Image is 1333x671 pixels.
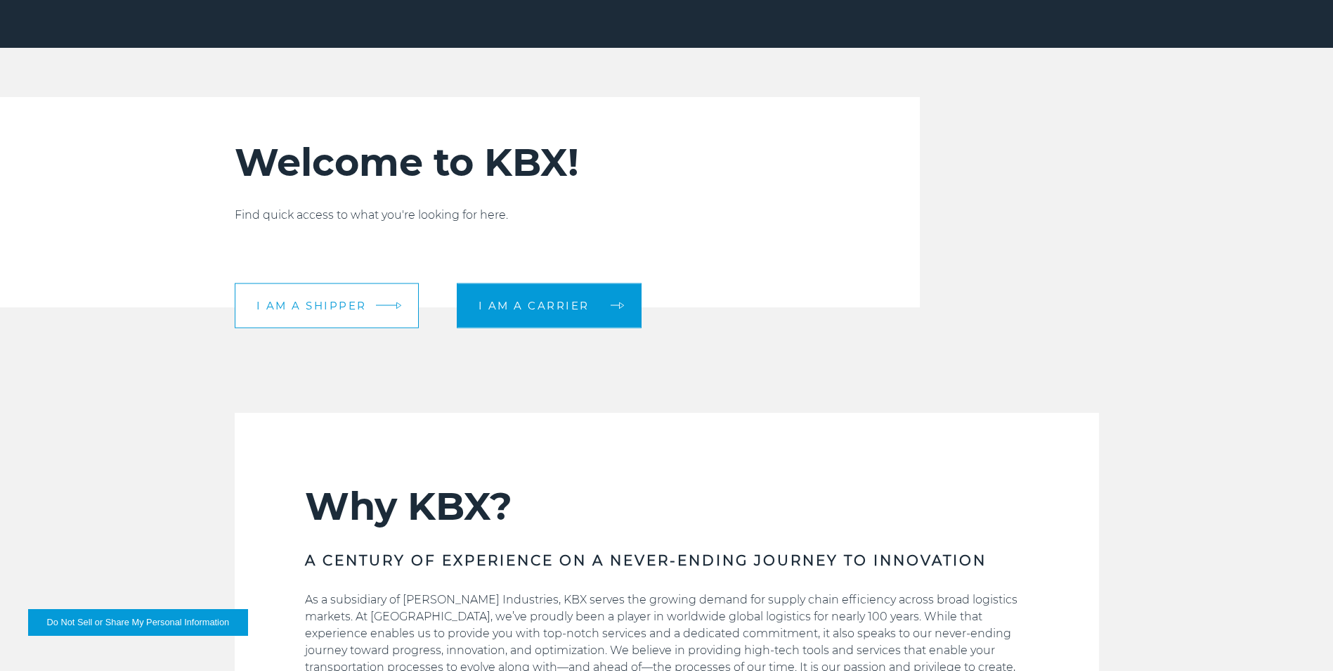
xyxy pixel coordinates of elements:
h2: Why KBX? [305,483,1029,530]
h2: Welcome to KBX! [235,139,835,186]
p: Find quick access to what you're looking for here. [235,207,835,224]
img: arrow [396,302,401,309]
button: Do Not Sell or Share My Personal Information [28,609,248,636]
h3: A CENTURY OF EXPERIENCE ON A NEVER-ENDING JOURNEY TO INNOVATION [305,551,1029,570]
a: I am a carrier arrow arrow [457,283,642,328]
a: I am a shipper arrow arrow [235,283,419,328]
span: I am a carrier [479,300,590,311]
span: I am a shipper [256,300,367,311]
